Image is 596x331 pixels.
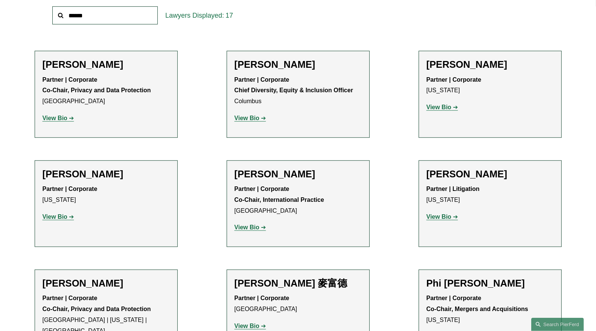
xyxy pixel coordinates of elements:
p: Columbus [235,75,362,107]
h2: [PERSON_NAME] [427,168,554,180]
strong: View Bio [235,224,259,230]
strong: View Bio [427,214,451,220]
strong: Partner | Corporate [427,76,482,83]
span: 17 [226,12,233,19]
p: [GEOGRAPHIC_DATA] [235,293,362,315]
p: [US_STATE] [427,184,554,206]
h2: [PERSON_NAME] [235,59,362,70]
p: [GEOGRAPHIC_DATA] [43,75,170,107]
strong: View Bio [235,115,259,121]
strong: View Bio [235,323,259,329]
h2: [PERSON_NAME] [43,278,170,289]
strong: Co-Chair, Mergers and Acquisitions [427,306,529,312]
strong: Partner | Corporate Co-Chair, Privacy and Data Protection [43,76,151,94]
strong: Partner | Corporate [43,186,98,192]
strong: Partner | Corporate [235,186,290,192]
a: View Bio [235,224,266,230]
a: View Bio [427,104,458,110]
a: View Bio [43,115,74,121]
strong: View Bio [43,214,67,220]
strong: Partner | Corporate [235,295,290,301]
a: View Bio [43,214,74,220]
h2: [PERSON_NAME] [427,59,554,70]
h2: [PERSON_NAME] [43,168,170,180]
p: [US_STATE] [427,75,554,96]
a: View Bio [235,115,266,121]
p: [GEOGRAPHIC_DATA] [235,184,362,216]
strong: View Bio [43,115,67,121]
strong: Partner | Corporate [427,295,482,301]
h2: [PERSON_NAME] 麥富德 [235,278,362,289]
h2: Phi [PERSON_NAME] [427,278,554,289]
h2: [PERSON_NAME] [43,59,170,70]
p: [US_STATE] [427,293,554,325]
strong: Partner | Litigation [427,186,480,192]
p: [US_STATE] [43,184,170,206]
strong: View Bio [427,104,451,110]
h2: [PERSON_NAME] [235,168,362,180]
strong: Co-Chair, International Practice [235,197,324,203]
strong: Partner | Corporate Co-Chair, Privacy and Data Protection [43,295,151,312]
strong: Partner | Corporate Chief Diversity, Equity & Inclusion Officer [235,76,353,94]
a: View Bio [427,214,458,220]
a: View Bio [235,323,266,329]
a: Search this site [531,318,584,331]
